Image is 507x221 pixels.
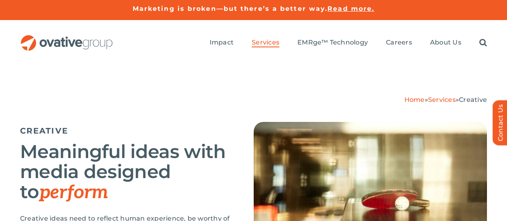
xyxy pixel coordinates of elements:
[459,96,487,103] span: Creative
[39,181,108,204] em: perform
[20,126,234,136] h5: CREATIVE
[430,39,461,47] a: About Us
[252,39,279,47] a: Services
[404,96,425,103] a: Home
[210,39,234,47] a: Impact
[210,30,487,56] nav: Menu
[479,39,487,47] a: Search
[327,5,374,12] a: Read more.
[428,96,456,103] a: Services
[133,5,328,12] a: Marketing is broken—but there’s a better way.
[404,96,487,103] span: » »
[386,39,412,47] a: Careers
[297,39,368,47] a: EMRge™ Technology
[20,34,113,42] a: OG_Full_horizontal_RGB
[20,142,234,203] h2: Meaningful ideas with media designed to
